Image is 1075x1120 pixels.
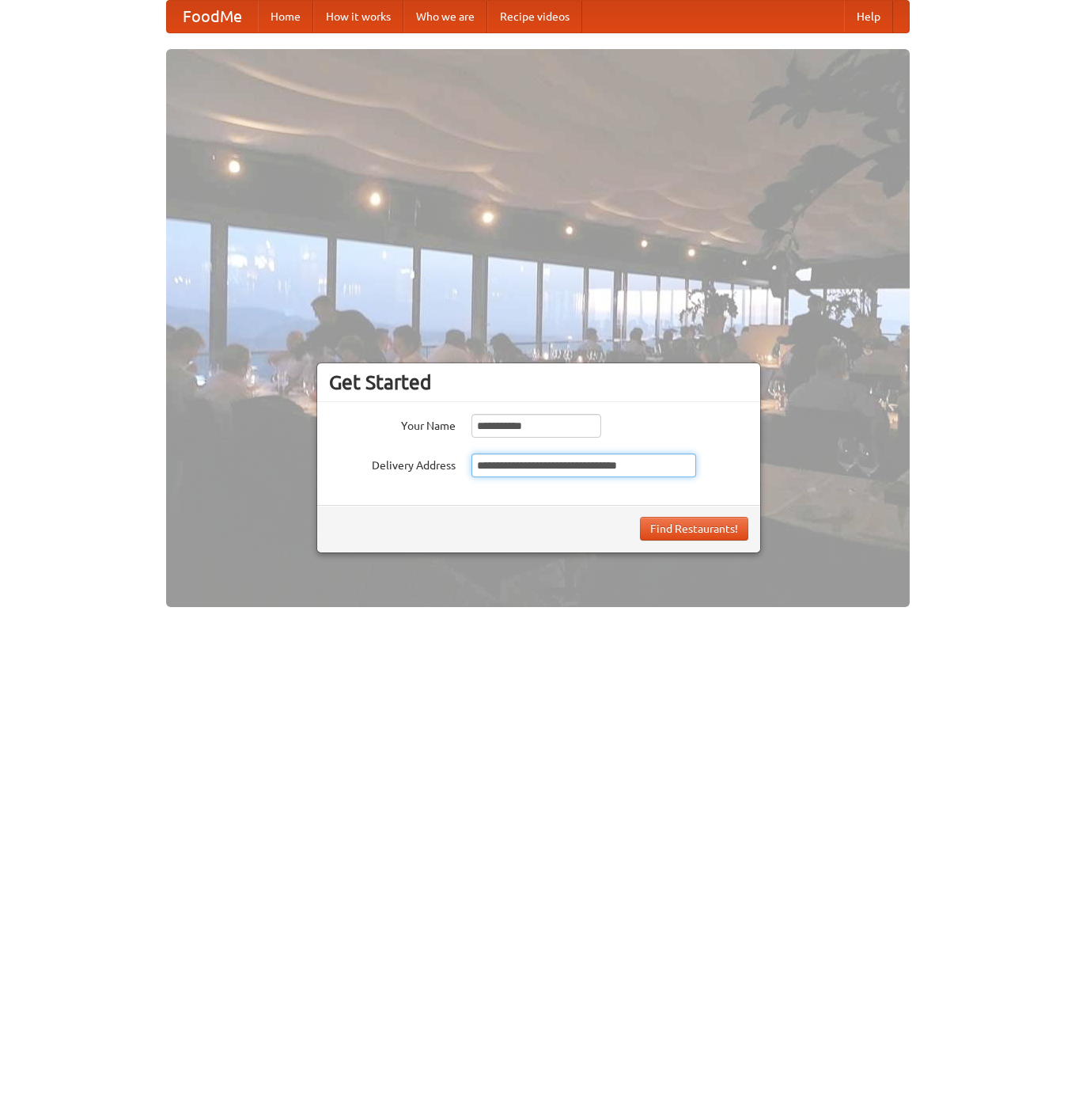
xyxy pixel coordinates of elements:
label: Your Name [329,414,456,434]
a: FoodMe [167,1,258,32]
a: Home [258,1,313,32]
a: Help [844,1,893,32]
a: How it works [313,1,403,32]
label: Delivery Address [329,454,456,473]
h3: Get Started [329,370,748,394]
button: Find Restaurants! [640,517,748,541]
a: Recipe videos [487,1,582,32]
a: Who we are [403,1,487,32]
